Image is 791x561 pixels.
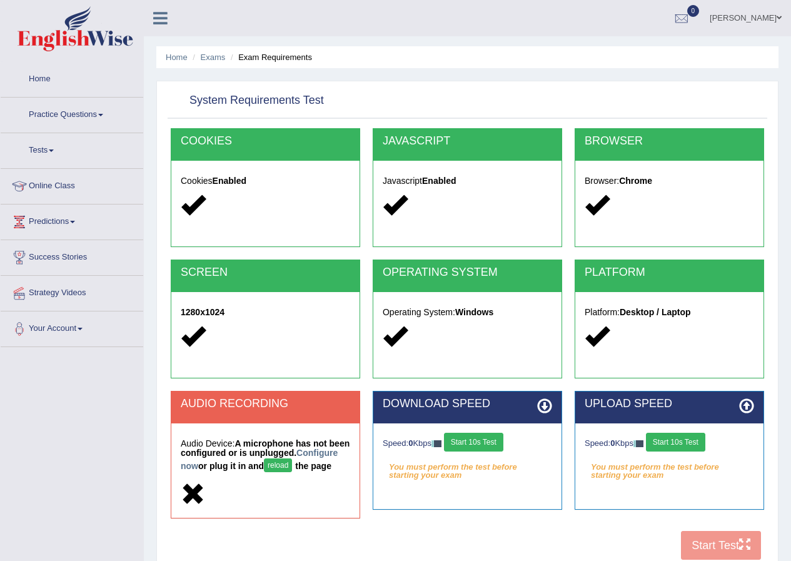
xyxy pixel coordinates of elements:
[181,266,350,279] h2: SCREEN
[610,438,615,448] strong: 0
[181,135,350,148] h2: COOKIES
[383,266,552,279] h2: OPERATING SYSTEM
[585,433,754,455] div: Speed: Kbps
[633,440,643,447] img: ajax-loader-fb-connection.gif
[1,62,143,93] a: Home
[408,438,413,448] strong: 0
[1,133,143,164] a: Tests
[585,135,754,148] h2: BROWSER
[171,91,324,110] h2: System Requirements Test
[585,458,754,477] em: You must perform the test before starting your exam
[383,398,552,410] h2: DOWNLOAD SPEED
[619,176,652,186] strong: Chrome
[1,311,143,343] a: Your Account
[1,276,143,307] a: Strategy Videos
[1,98,143,129] a: Practice Questions
[646,433,705,452] button: Start 10s Test
[431,440,441,447] img: ajax-loader-fb-connection.gif
[383,433,552,455] div: Speed: Kbps
[620,307,691,317] strong: Desktop / Laptop
[213,176,246,186] strong: Enabled
[181,439,350,475] h5: Audio Device:
[181,438,350,471] strong: A microphone has not been configured or is unplugged. or plug it in and the page
[166,53,188,62] a: Home
[1,169,143,200] a: Online Class
[1,240,143,271] a: Success Stories
[181,176,350,186] h5: Cookies
[455,307,493,317] strong: Windows
[201,53,226,62] a: Exams
[228,51,312,63] li: Exam Requirements
[444,433,503,452] button: Start 10s Test
[181,448,338,471] a: Configure now
[422,176,456,186] strong: Enabled
[687,5,700,17] span: 0
[181,398,350,410] h2: AUDIO RECORDING
[264,458,292,472] button: reload
[383,308,552,317] h5: Operating System:
[585,398,754,410] h2: UPLOAD SPEED
[383,135,552,148] h2: JAVASCRIPT
[181,307,224,317] strong: 1280x1024
[383,458,552,477] em: You must perform the test before starting your exam
[383,176,552,186] h5: Javascript
[585,308,754,317] h5: Platform:
[585,176,754,186] h5: Browser:
[1,205,143,236] a: Predictions
[585,266,754,279] h2: PLATFORM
